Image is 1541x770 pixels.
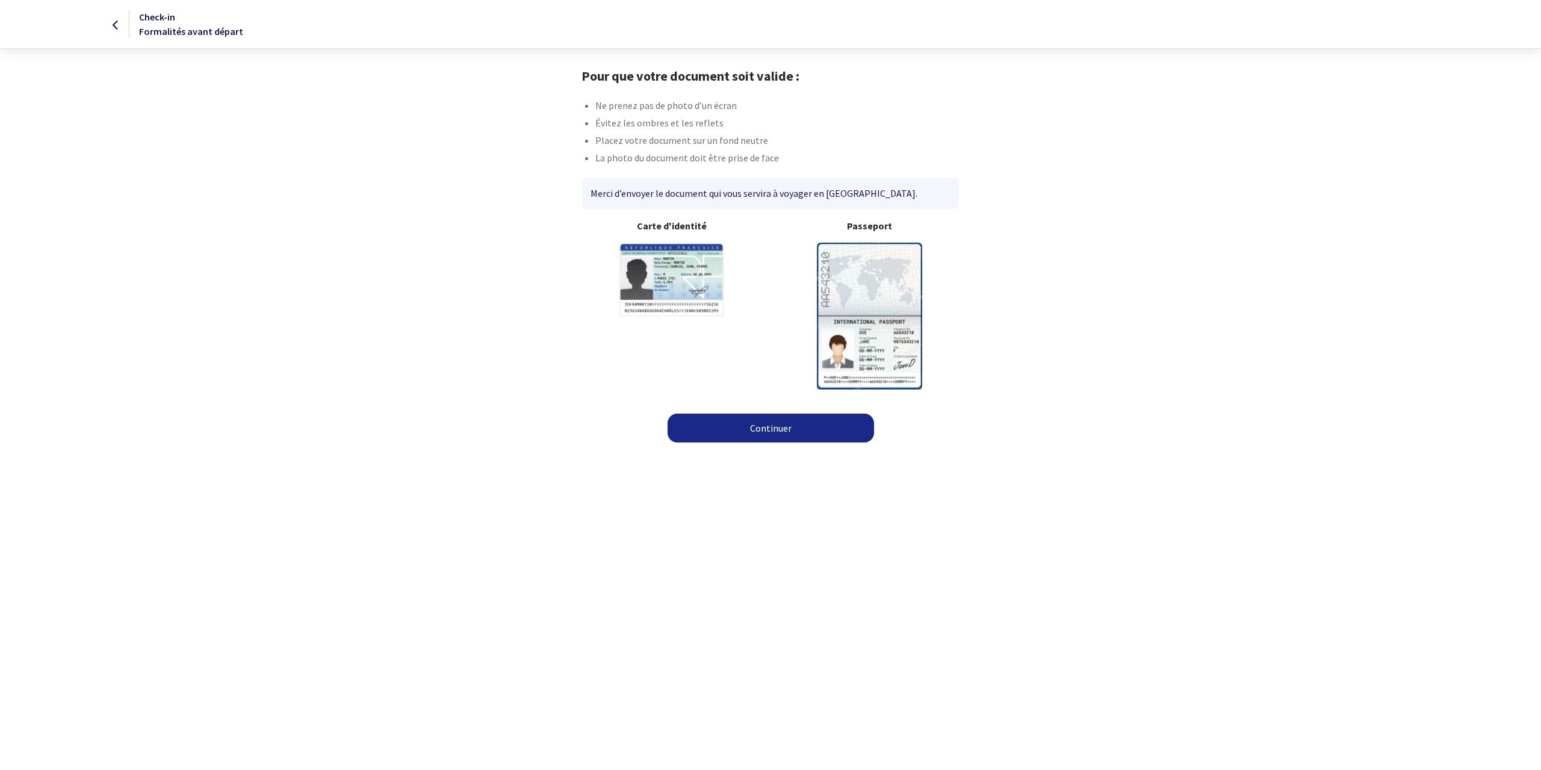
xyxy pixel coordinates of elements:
[595,151,959,168] li: La photo du document doit être prise de face
[595,116,959,133] li: Évitez les ombres et les reflets
[595,133,959,151] li: Placez votre document sur un fond neutre
[619,243,724,317] img: illuCNI.svg
[668,414,874,442] a: Continuer
[582,219,761,233] b: Carte d'identité
[139,11,243,37] span: Check-in Formalités avant départ
[595,98,959,116] li: Ne prenez pas de photo d’un écran
[817,243,922,389] img: illuPasseport.svg
[780,219,959,233] b: Passeport
[582,178,958,209] div: Merci d’envoyer le document qui vous servira à voyager en [GEOGRAPHIC_DATA].
[581,68,959,84] h1: Pour que votre document soit valide :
